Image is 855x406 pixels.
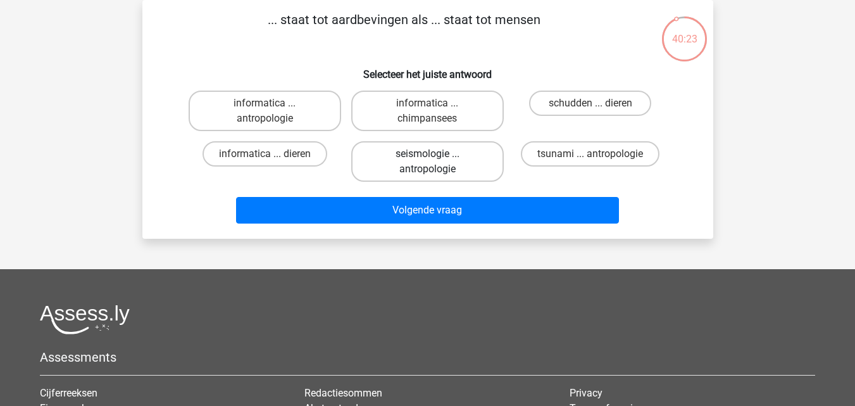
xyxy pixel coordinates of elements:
[351,91,504,131] label: informatica ... chimpansees
[304,387,382,399] a: Redactiesommen
[189,91,341,131] label: informatica ... antropologie
[529,91,651,116] label: schudden ... dieren
[661,15,708,47] div: 40:23
[40,350,815,365] h5: Assessments
[163,10,646,48] p: ... staat tot aardbevingen als ... staat tot mensen
[236,197,619,224] button: Volgende vraag
[521,141,659,167] label: tsunami ... antropologie
[203,141,327,167] label: informatica ... dieren
[40,305,130,334] img: Assessly logo
[351,141,504,182] label: seismologie ... antropologie
[40,387,97,399] a: Cijferreeksen
[163,58,693,80] h6: Selecteer het juiste antwoord
[570,387,602,399] a: Privacy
